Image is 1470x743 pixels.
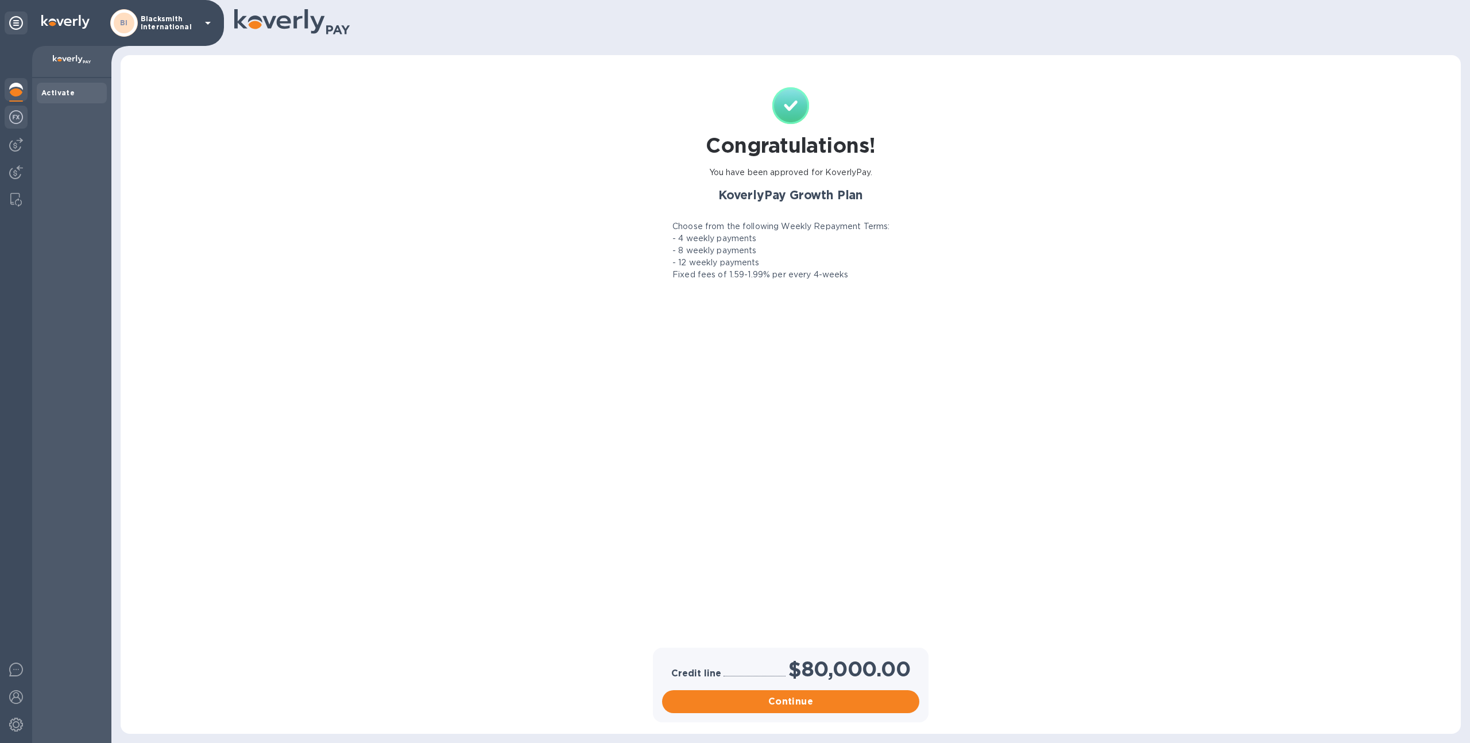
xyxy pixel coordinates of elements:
[672,245,757,257] p: - 8 weekly payments
[671,695,910,709] span: Continue
[9,110,23,124] img: Foreign exchange
[672,233,757,245] p: - 4 weekly payments
[41,15,90,29] img: Logo
[671,668,721,679] h3: Credit line
[672,269,849,281] p: Fixed fees of 1.59-1.99% per every 4-weeks
[788,657,910,681] h1: $80,000.00
[709,167,873,179] p: You have been approved for KoverlyPay.
[706,133,875,157] h1: Congratulations!
[5,11,28,34] div: Unpin categories
[672,257,760,269] p: - 12 weekly payments
[141,15,198,31] p: Blacksmith International
[672,220,889,233] p: Choose from the following Weekly Repayment Terms:
[41,88,75,97] b: Activate
[120,18,128,27] b: BI
[662,690,919,713] button: Continue
[655,188,926,202] h2: KoverlyPay Growth Plan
